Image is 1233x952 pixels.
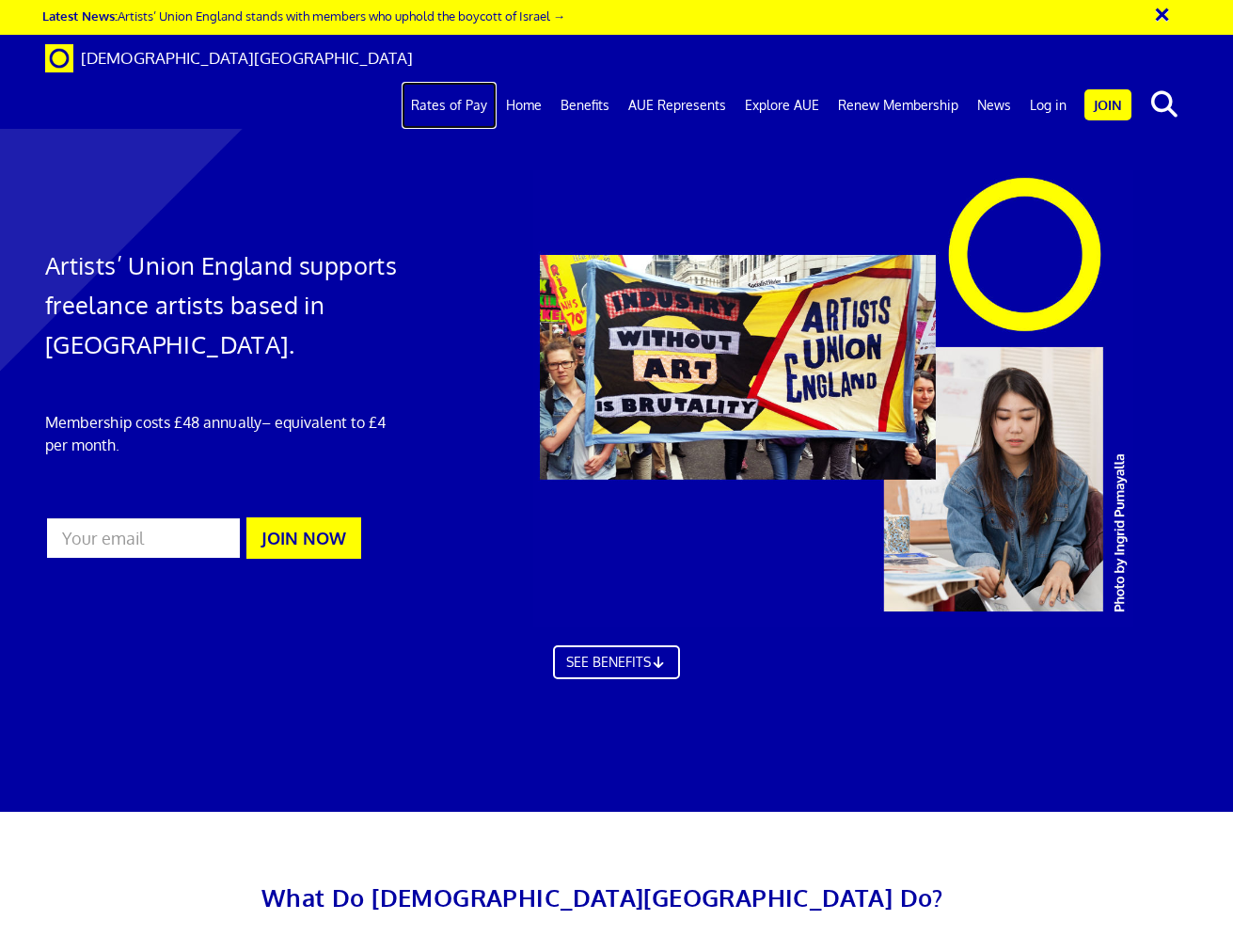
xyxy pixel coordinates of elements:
[45,411,407,456] p: Membership costs £48 annually – equivalent to £4 per month.
[551,82,619,129] a: Benefits
[735,82,829,129] a: Explore AUE
[1084,89,1131,120] a: Join
[45,516,243,560] input: Your email
[829,82,968,129] a: Renew Membership
[619,82,735,129] a: AUE Represents
[1135,85,1193,124] button: search
[140,878,1065,917] h2: What Do [DEMOGRAPHIC_DATA][GEOGRAPHIC_DATA] Do?
[45,246,407,364] h1: Artists’ Union England supports freelance artists based in [GEOGRAPHIC_DATA].
[81,48,413,68] span: [DEMOGRAPHIC_DATA][GEOGRAPHIC_DATA]
[42,8,565,24] a: Latest News:Artists’ Union England stands with members who uphold the boycott of Israel →
[402,82,497,129] a: Rates of Pay
[1020,82,1076,129] a: Log in
[246,517,361,559] button: JOIN NOW
[968,82,1020,129] a: News
[42,8,118,24] strong: Latest News:
[497,82,551,129] a: Home
[31,35,427,82] a: Brand [DEMOGRAPHIC_DATA][GEOGRAPHIC_DATA]
[553,645,681,679] a: SEE BENEFITS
